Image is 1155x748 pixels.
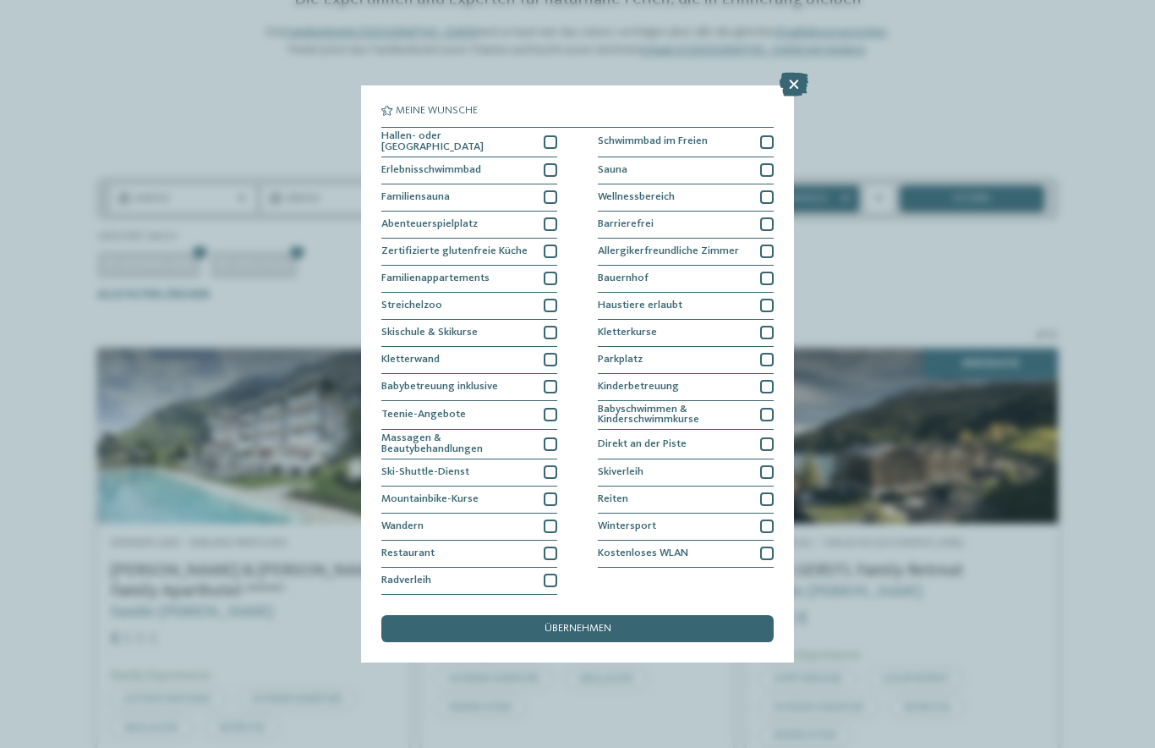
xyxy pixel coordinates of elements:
[598,273,649,284] span: Bauernhof
[381,192,450,203] span: Familiensauna
[381,300,442,311] span: Streichelzoo
[381,273,490,284] span: Familienappartements
[598,327,657,338] span: Kletterkurse
[598,439,687,450] span: Direkt an der Piste
[381,131,534,153] span: Hallen- oder [GEOGRAPHIC_DATA]
[598,548,688,559] span: Kostenloses WLAN
[381,433,534,455] span: Massagen & Beautybehandlungen
[598,382,679,393] span: Kinderbetreuung
[381,355,440,366] span: Kletterwand
[598,494,628,505] span: Reiten
[381,165,481,176] span: Erlebnisschwimmbad
[381,219,478,230] span: Abenteuerspielplatz
[381,521,424,532] span: Wandern
[598,404,750,426] span: Babyschwimmen & Kinderschwimmkurse
[545,624,611,635] span: übernehmen
[381,382,498,393] span: Babybetreuung inklusive
[598,300,682,311] span: Haustiere erlaubt
[381,548,435,559] span: Restaurant
[381,494,479,505] span: Mountainbike-Kurse
[381,410,466,421] span: Teenie-Angebote
[396,106,478,117] span: Meine Wünsche
[598,467,643,478] span: Skiverleih
[598,246,739,257] span: Allergikerfreundliche Zimmer
[598,192,675,203] span: Wellnessbereich
[598,219,654,230] span: Barrierefrei
[598,521,656,532] span: Wintersport
[381,467,469,478] span: Ski-Shuttle-Dienst
[381,246,528,257] span: Zertifizierte glutenfreie Küche
[598,165,627,176] span: Sauna
[381,575,431,586] span: Radverleih
[598,355,643,366] span: Parkplatz
[598,136,708,147] span: Schwimmbad im Freien
[381,327,478,338] span: Skischule & Skikurse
